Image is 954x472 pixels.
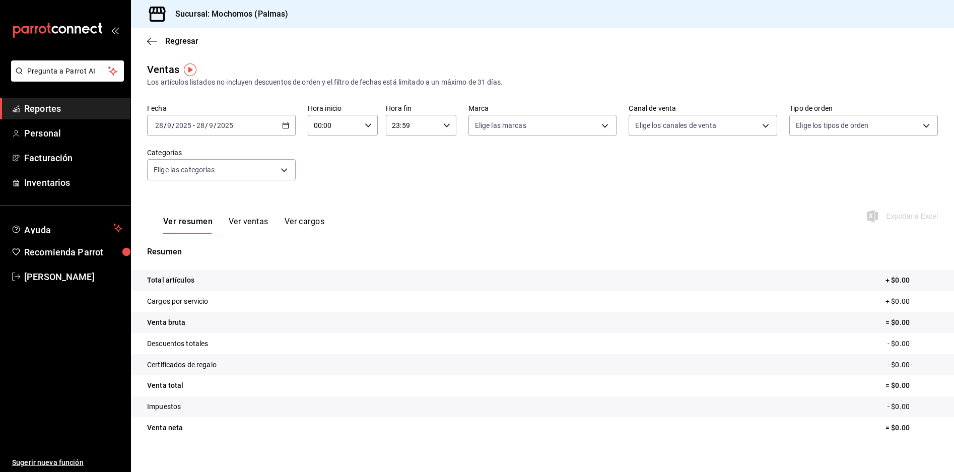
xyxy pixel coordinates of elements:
span: Elige las categorías [154,165,215,175]
span: Recomienda Parrot [24,245,122,259]
input: -- [167,121,172,129]
button: Pregunta a Parrot AI [11,60,124,82]
span: Elige los canales de venta [635,120,716,130]
a: Pregunta a Parrot AI [7,73,124,84]
span: Pregunta a Parrot AI [27,66,108,77]
label: Fecha [147,105,296,112]
input: -- [209,121,214,129]
input: -- [155,121,164,129]
p: Venta total [147,380,183,391]
p: - $0.00 [888,339,938,349]
input: ---- [217,121,234,129]
button: Ver cargos [285,217,325,234]
p: Resumen [147,246,938,258]
p: Certificados de regalo [147,360,217,370]
p: = $0.00 [885,423,938,433]
span: / [214,121,217,129]
div: Los artículos listados no incluyen descuentos de orden y el filtro de fechas está limitado a un m... [147,77,938,88]
span: / [172,121,175,129]
label: Categorías [147,149,296,156]
h3: Sucursal: Mochomos (Palmas) [167,8,289,20]
span: / [205,121,208,129]
span: Reportes [24,102,122,115]
div: Ventas [147,62,179,77]
img: Tooltip marker [184,63,196,76]
span: Elige los tipos de orden [796,120,868,130]
span: Ayuda [24,222,109,234]
input: ---- [175,121,192,129]
span: Sugerir nueva función [12,457,122,468]
p: Descuentos totales [147,339,208,349]
label: Marca [468,105,617,112]
input: -- [196,121,205,129]
div: navigation tabs [163,217,324,234]
label: Tipo de orden [789,105,938,112]
span: / [164,121,167,129]
p: - $0.00 [888,401,938,412]
p: + $0.00 [885,275,938,286]
span: Regresar [165,36,198,46]
span: - [193,121,195,129]
p: + $0.00 [885,296,938,307]
label: Hora fin [386,105,456,112]
span: [PERSON_NAME] [24,270,122,284]
p: = $0.00 [885,317,938,328]
p: - $0.00 [888,360,938,370]
button: Regresar [147,36,198,46]
p: Impuestos [147,401,181,412]
span: Facturación [24,151,122,165]
span: Inventarios [24,176,122,189]
label: Canal de venta [629,105,777,112]
p: Venta neta [147,423,183,433]
p: Venta bruta [147,317,185,328]
button: Ver resumen [163,217,213,234]
button: open_drawer_menu [111,26,119,34]
button: Ver ventas [229,217,268,234]
p: Cargos por servicio [147,296,209,307]
span: Personal [24,126,122,140]
p: = $0.00 [885,380,938,391]
span: Elige las marcas [475,120,526,130]
p: Total artículos [147,275,194,286]
label: Hora inicio [308,105,378,112]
